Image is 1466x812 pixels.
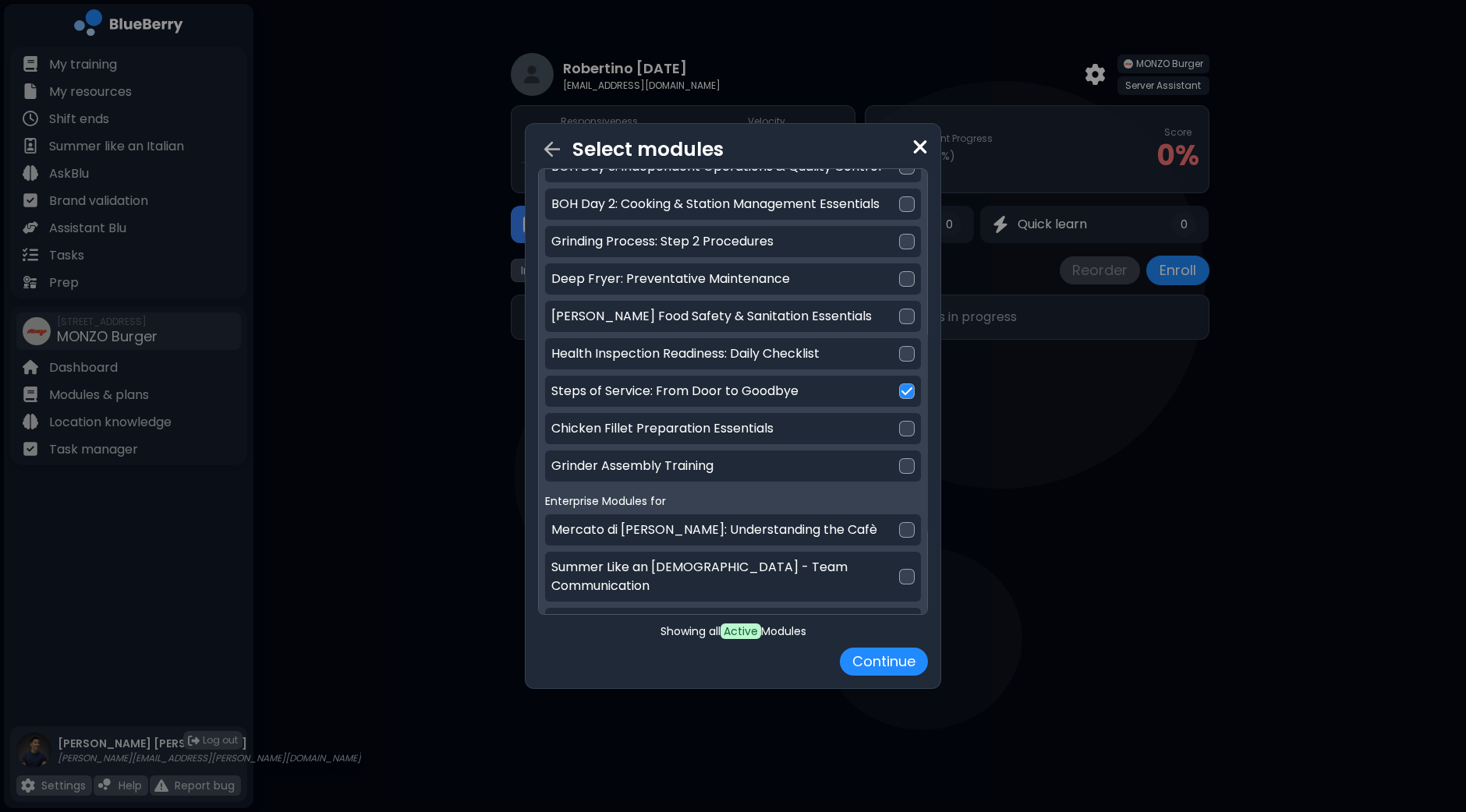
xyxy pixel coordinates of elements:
img: close icon [912,136,928,157]
p: Mercato di [PERSON_NAME]: Understanding the Cafè [551,521,877,539]
p: Showing all Modules [538,624,928,638]
p: Select modules [572,136,724,162]
img: back arrow [541,138,563,161]
p: Chicken Fillet Preparation Essentials [551,419,774,438]
p: Summer Like an [DEMOGRAPHIC_DATA] - Team Communication [551,558,899,595]
button: Continue [840,648,928,676]
p: BOH Day 2: Cooking & Station Management Essentials [551,195,880,214]
p: Grinding Process: Step 2 Procedures [551,232,774,251]
p: Steps of Service: From Door to Goodbye [551,382,799,401]
p: The Story of Bacaro [551,614,674,633]
p: Grinder Assembly Training [551,457,714,475]
p: Enterprise Modules for [545,494,921,508]
p: Deep Fryer: Preventative Maintenance [551,270,790,288]
p: [PERSON_NAME] Food Safety & Sanitation Essentials [551,307,872,326]
p: Health Inspection Readiness: Daily Checklist [551,344,820,363]
span: Active [721,623,761,639]
img: check [901,385,912,397]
